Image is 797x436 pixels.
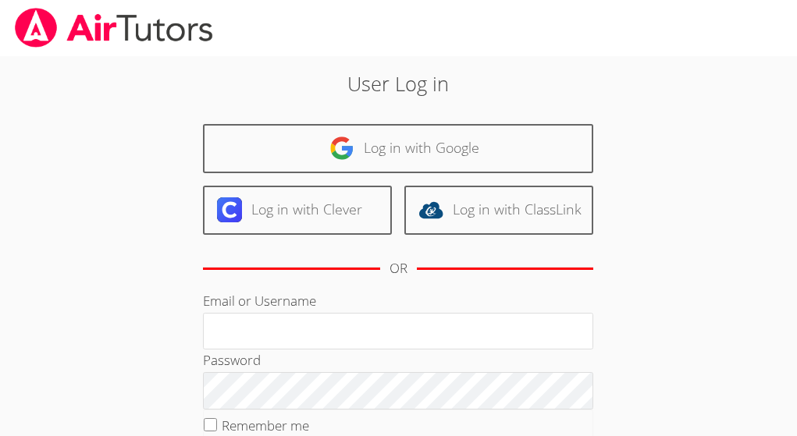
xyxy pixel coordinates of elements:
label: Password [203,351,261,369]
a: Log in with Google [203,124,593,173]
img: classlink-logo-d6bb404cc1216ec64c9a2012d9dc4662098be43eaf13dc465df04b49fa7ab582.svg [418,197,443,222]
img: clever-logo-6eab21bc6e7a338710f1a6ff85c0baf02591cd810cc4098c63d3a4b26e2feb20.svg [217,197,242,222]
label: Remember me [222,417,309,434]
img: airtutors_banner-c4298cdbf04f3fff15de1276eac7730deb9818008684d7c2e4769d2f7ddbe033.png [13,8,215,48]
div: OR [390,257,407,280]
h2: User Log in [112,69,685,98]
a: Log in with ClassLink [404,186,593,235]
a: Log in with Clever [203,186,392,235]
label: Email or Username [203,292,316,310]
img: google-logo-50288ca7cdecda66e5e0955fdab243c47b7ad437acaf1139b6f446037453330a.svg [329,136,354,161]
